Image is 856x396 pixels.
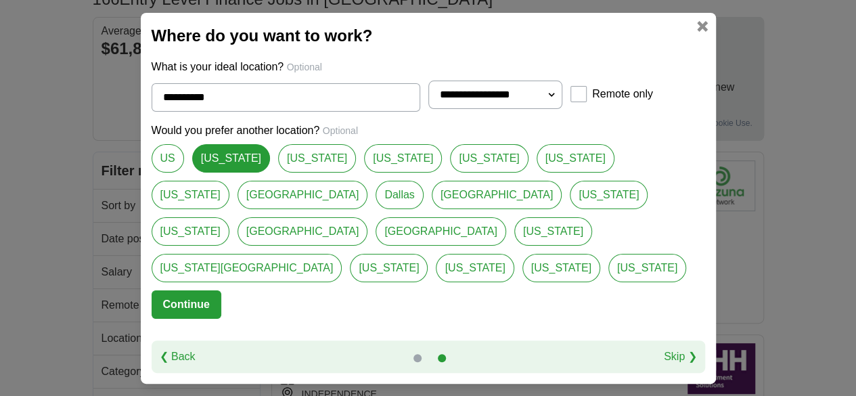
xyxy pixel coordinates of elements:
[238,181,368,209] a: [GEOGRAPHIC_DATA]
[152,254,342,282] a: [US_STATE][GEOGRAPHIC_DATA]
[287,62,322,72] span: Optional
[514,217,592,246] a: [US_STATE]
[152,144,184,173] a: US
[376,181,423,209] a: Dallas
[570,181,648,209] a: [US_STATE]
[592,86,653,102] label: Remote only
[664,349,697,365] a: Skip ❯
[432,181,562,209] a: [GEOGRAPHIC_DATA]
[160,349,196,365] a: ❮ Back
[152,24,705,48] h2: Where do you want to work?
[152,217,229,246] a: [US_STATE]
[450,144,528,173] a: [US_STATE]
[192,144,270,173] a: [US_STATE]
[350,254,428,282] a: [US_STATE]
[238,217,368,246] a: [GEOGRAPHIC_DATA]
[323,125,358,136] span: Optional
[152,123,705,139] p: Would you prefer another location?
[436,254,514,282] a: [US_STATE]
[152,181,229,209] a: [US_STATE]
[608,254,686,282] a: [US_STATE]
[152,290,221,319] button: Continue
[364,144,442,173] a: [US_STATE]
[376,217,506,246] a: [GEOGRAPHIC_DATA]
[278,144,356,173] a: [US_STATE]
[537,144,614,173] a: [US_STATE]
[522,254,600,282] a: [US_STATE]
[152,59,705,75] p: What is your ideal location?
